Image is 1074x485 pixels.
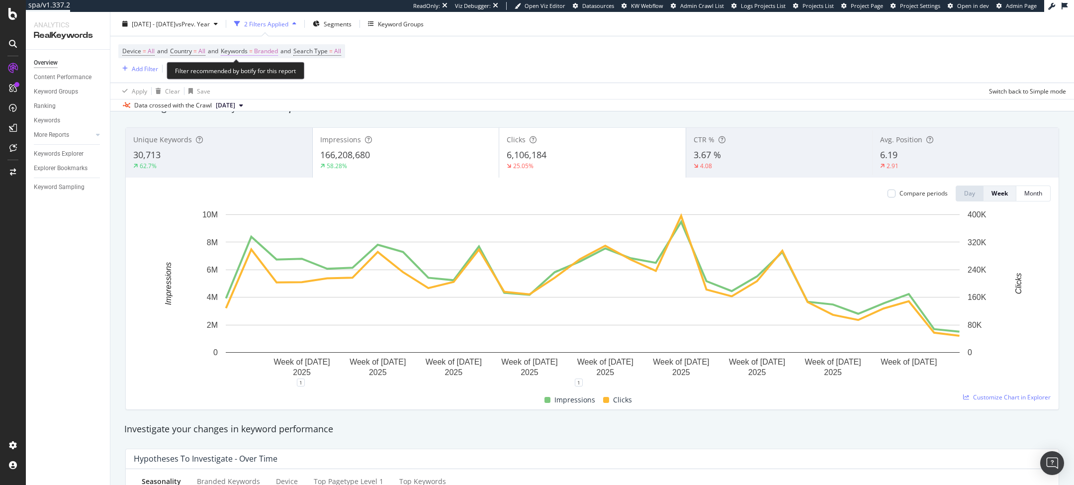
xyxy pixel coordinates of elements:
[963,393,1051,401] a: Customize Chart in Explorer
[221,47,248,55] span: Keywords
[34,58,103,68] a: Overview
[968,238,986,246] text: 320K
[34,58,58,68] div: Overview
[184,83,210,99] button: Save
[445,368,463,377] text: 2025
[34,30,102,41] div: RealKeywords
[900,2,940,9] span: Project Settings
[320,149,370,161] span: 166,208,680
[170,47,192,55] span: Country
[34,72,103,83] a: Content Performance
[957,2,989,9] span: Open in dev
[671,2,724,10] a: Admin Crawl List
[148,44,155,58] span: All
[122,47,141,55] span: Device
[34,149,103,159] a: Keywords Explorer
[207,266,218,274] text: 6M
[841,2,883,10] a: Project Page
[140,162,157,170] div: 62.7%
[34,182,103,193] a: Keyword Sampling
[207,293,218,301] text: 4M
[293,368,311,377] text: 2025
[34,115,60,126] div: Keywords
[134,209,1051,383] div: A chart.
[230,16,300,32] button: 2 Filters Applied
[887,162,898,170] div: 2.91
[350,358,406,366] text: Week of [DATE]
[803,2,834,9] span: Projects List
[133,135,192,144] span: Unique Keywords
[968,321,982,329] text: 80K
[329,47,333,55] span: =
[132,87,147,95] div: Apply
[515,2,565,10] a: Open Viz Editor
[197,87,210,95] div: Save
[202,210,218,219] text: 10M
[741,2,786,9] span: Logs Projects List
[672,368,690,377] text: 2025
[34,130,69,140] div: More Reports
[133,149,161,161] span: 30,713
[34,182,85,193] div: Keyword Sampling
[167,62,304,80] div: Filter recommended by botify for this report
[700,162,712,170] div: 4.08
[613,394,632,406] span: Clicks
[880,135,922,144] span: Avg. Position
[525,2,565,9] span: Open Viz Editor
[176,19,210,28] span: vs Prev. Year
[378,19,424,28] div: Keyword Groups
[694,135,715,144] span: CTR %
[327,162,347,170] div: 58.28%
[948,2,989,10] a: Open in dev
[577,358,633,366] text: Week of [DATE]
[554,394,595,406] span: Impressions
[964,189,975,197] div: Day
[968,293,986,301] text: 160K
[334,44,341,58] span: All
[1014,273,1023,294] text: Clicks
[364,16,428,32] button: Keyword Groups
[1024,189,1042,197] div: Month
[132,64,158,73] div: Add Filter
[729,358,785,366] text: Week of [DATE]
[34,87,103,97] a: Keyword Groups
[991,189,1008,197] div: Week
[631,2,663,9] span: KW Webflow
[596,368,614,377] text: 2025
[157,47,168,55] span: and
[34,72,91,83] div: Content Performance
[880,149,897,161] span: 6.19
[324,19,352,28] span: Segments
[851,2,883,9] span: Project Page
[208,47,218,55] span: and
[1016,186,1051,201] button: Month
[985,83,1066,99] button: Switch back to Simple mode
[1040,451,1064,475] div: Open Intercom Messenger
[244,19,288,28] div: 2 Filters Applied
[34,87,78,97] div: Keyword Groups
[996,2,1037,10] a: Admin Page
[748,368,766,377] text: 2025
[891,2,940,10] a: Project Settings
[34,115,103,126] a: Keywords
[213,348,218,357] text: 0
[34,101,103,111] a: Ranking
[132,19,176,28] span: [DATE] - [DATE]
[680,2,724,9] span: Admin Crawl List
[207,321,218,329] text: 2M
[968,210,986,219] text: 400K
[118,83,147,99] button: Apply
[413,2,440,10] div: ReadOnly:
[513,162,534,170] div: 25.05%
[152,83,180,99] button: Clear
[124,423,1060,436] div: Investigate your changes in keyword performance
[118,63,158,75] button: Add Filter
[694,149,721,161] span: 3.67 %
[521,368,538,377] text: 2025
[881,358,937,366] text: Week of [DATE]
[968,266,986,274] text: 240K
[34,149,84,159] div: Keywords Explorer
[824,368,842,377] text: 2025
[193,47,197,55] span: =
[34,163,103,174] a: Explorer Bookmarks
